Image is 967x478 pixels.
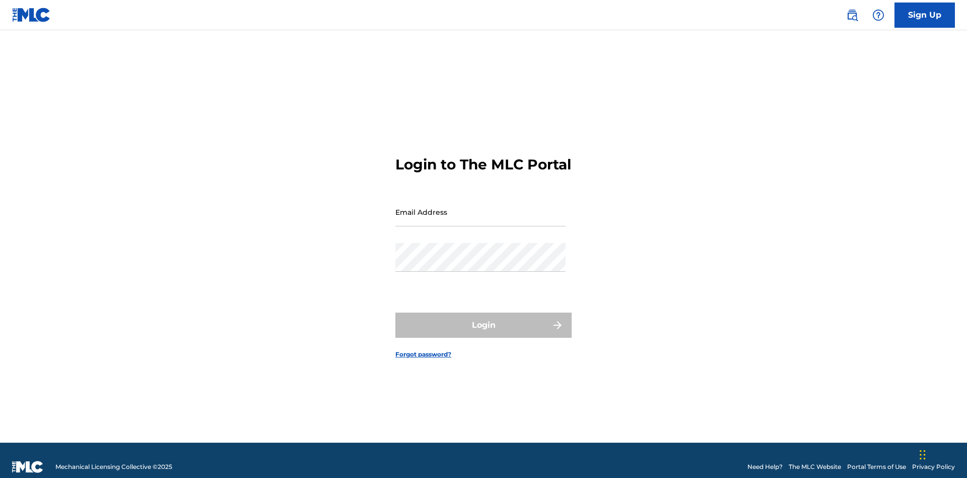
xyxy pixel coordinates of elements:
a: Need Help? [747,462,783,471]
h3: Login to The MLC Portal [395,156,571,173]
a: Portal Terms of Use [847,462,906,471]
a: Privacy Policy [912,462,955,471]
img: help [872,9,884,21]
span: Mechanical Licensing Collective © 2025 [55,462,172,471]
div: Help [868,5,888,25]
a: Forgot password? [395,350,451,359]
a: Public Search [842,5,862,25]
img: search [846,9,858,21]
img: MLC Logo [12,8,51,22]
a: Sign Up [894,3,955,28]
div: Drag [920,440,926,470]
a: The MLC Website [789,462,841,471]
img: logo [12,461,43,473]
iframe: Chat Widget [917,430,967,478]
